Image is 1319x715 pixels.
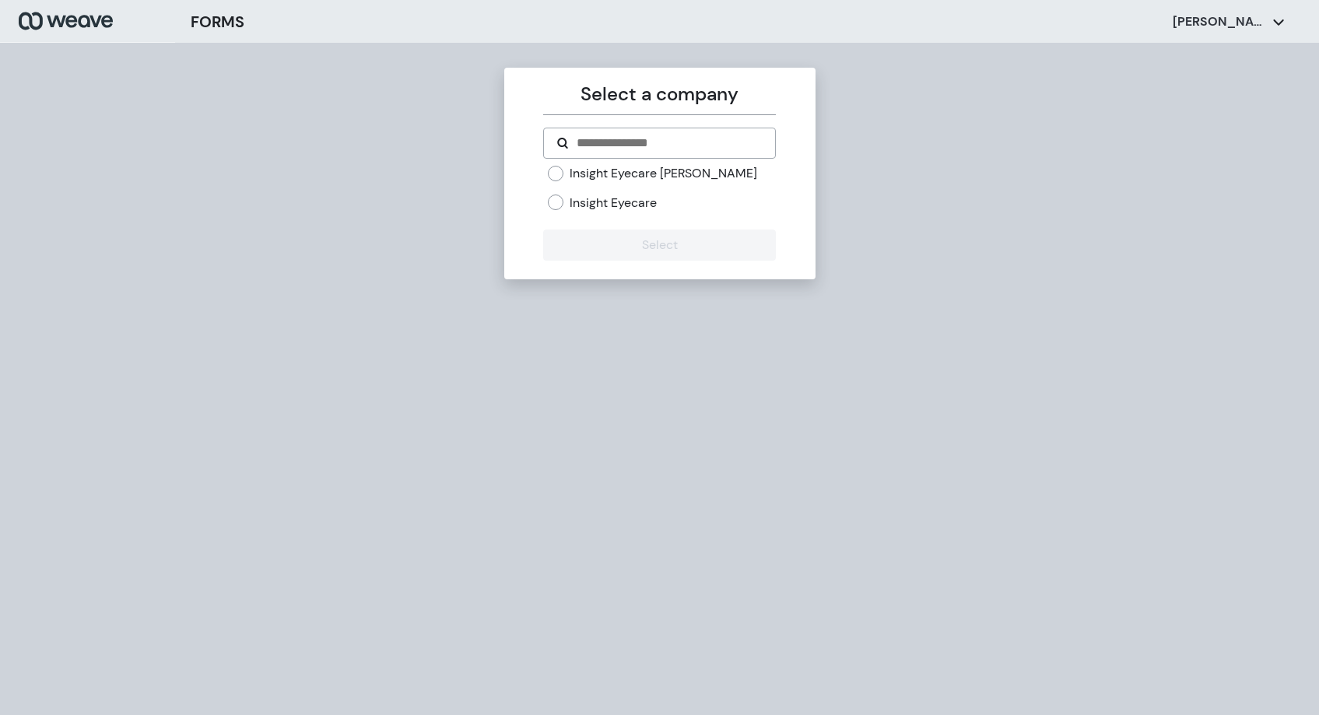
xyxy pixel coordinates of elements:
p: [PERSON_NAME] [1173,13,1266,30]
p: Select a company [543,80,776,108]
label: Insight Eyecare [PERSON_NAME] [570,165,757,182]
h3: FORMS [191,10,244,33]
input: Search [575,134,763,152]
button: Select [543,230,776,261]
label: Insight Eyecare [570,195,657,212]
